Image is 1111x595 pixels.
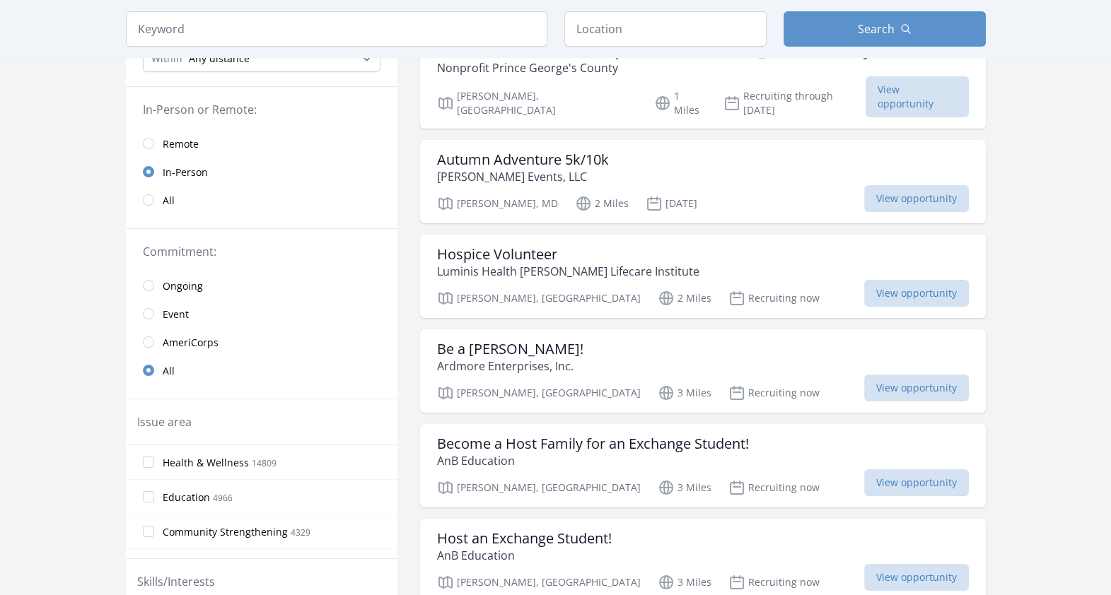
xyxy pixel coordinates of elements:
span: Education [163,490,210,505]
a: Talent Recruitment for Nonprofit Prince [PERSON_NAME]'s County Nonprofit Prince George's County [... [420,31,986,129]
span: Ongoing [163,279,203,293]
span: 4329 [291,526,310,538]
p: Ardmore Enterprises, Inc. [437,358,583,375]
p: Recruiting now [728,574,820,591]
p: AnB Education [437,452,749,469]
p: [DATE] [646,195,697,212]
input: Community Strengthening 4329 [143,526,154,537]
p: [PERSON_NAME], [GEOGRAPHIC_DATA] [437,574,641,591]
legend: In-Person or Remote: [143,101,380,118]
p: 3 Miles [658,479,711,496]
input: Health & Wellness 14809 [143,456,154,468]
a: Event [126,300,397,328]
span: Community Strengthening [163,525,288,539]
a: Ongoing [126,271,397,300]
span: View opportunity [864,469,969,496]
a: Become a Host Family for an Exchange Student! AnB Education [PERSON_NAME], [GEOGRAPHIC_DATA] 3 Mi... [420,424,986,507]
p: 2 Miles [658,290,711,307]
a: AmeriCorps [126,328,397,356]
span: View opportunity [864,280,969,307]
h3: Talent Recruitment for Nonprofit Prince [PERSON_NAME]'s County [437,42,871,59]
span: All [163,364,175,378]
a: All [126,356,397,384]
a: Be a [PERSON_NAME]! Ardmore Enterprises, Inc. [PERSON_NAME], [GEOGRAPHIC_DATA] 3 Miles Recruiting... [420,329,986,413]
p: 2 Miles [575,195,629,212]
p: Recruiting now [728,384,820,401]
p: 3 Miles [658,574,711,591]
h3: Hospice Volunteer [437,246,699,263]
input: Keyword [126,11,547,47]
legend: Skills/Interests [137,573,215,590]
h3: Be a [PERSON_NAME]! [437,341,583,358]
p: [PERSON_NAME], [GEOGRAPHIC_DATA] [437,89,637,117]
span: Health & Wellness [163,456,249,470]
span: View opportunity [864,375,969,401]
a: Remote [126,129,397,158]
span: In-Person [163,165,208,179]
span: Search [858,20,895,37]
p: 1 Miles [654,89,707,117]
h3: Host an Exchange Student! [437,530,612,547]
p: [PERSON_NAME] Events, LLC [437,168,609,185]
p: Recruiting now [728,290,820,307]
span: 4966 [213,492,233,504]
span: View opportunity [864,185,969,212]
h3: Become a Host Family for an Exchange Student! [437,435,749,452]
h3: Autumn Adventure 5k/10k [437,151,609,168]
p: [PERSON_NAME], [GEOGRAPHIC_DATA] [437,384,641,401]
span: AmeriCorps [163,336,219,350]
span: Remote [163,137,199,151]
select: Search Radius [143,45,380,72]
p: AnB Education [437,547,612,564]
span: View opportunity [866,76,969,117]
p: Recruiting through [DATE] [723,89,866,117]
p: Nonprofit Prince George's County [437,59,871,76]
span: 14809 [252,457,277,469]
input: Location [564,11,767,47]
span: Event [163,307,189,322]
p: [PERSON_NAME], MD [437,195,558,212]
input: Education 4966 [143,491,154,502]
span: View opportunity [864,564,969,591]
p: [PERSON_NAME], [GEOGRAPHIC_DATA] [437,290,641,307]
button: Search [784,11,986,47]
p: Luminis Health [PERSON_NAME] Lifecare Institute [437,263,699,280]
legend: Commitment: [143,243,380,260]
p: [PERSON_NAME], [GEOGRAPHIC_DATA] [437,479,641,496]
span: All [163,194,175,208]
legend: Issue area [137,413,192,430]
a: Hospice Volunteer Luminis Health [PERSON_NAME] Lifecare Institute [PERSON_NAME], [GEOGRAPHIC_DATA... [420,235,986,318]
p: Recruiting now [728,479,820,496]
a: In-Person [126,158,397,186]
a: All [126,186,397,214]
p: 3 Miles [658,384,711,401]
a: Autumn Adventure 5k/10k [PERSON_NAME] Events, LLC [PERSON_NAME], MD 2 Miles [DATE] View opportunity [420,140,986,223]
